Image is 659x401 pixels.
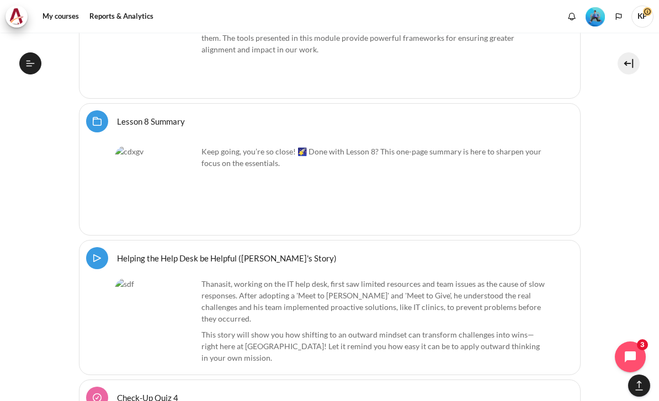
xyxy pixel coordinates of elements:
[628,375,650,397] button: [[backtotopbutton]]
[115,278,198,361] img: sdf
[115,329,545,363] p: This story will show you how shifting to an outward mindset can transform challenges into wins—ri...
[564,8,580,25] div: Show notification window with no new notifications
[201,147,541,168] span: Keep going, you’re so close! 🌠 Done with Lesson 8? This one-page summary is here to sharpen your ...
[581,6,609,26] a: Level #3
[9,8,24,25] img: Architeck
[631,6,653,28] a: User menu
[115,9,198,92] img: dfg
[586,6,605,26] div: Level #3
[115,278,545,324] p: Thanasit, working on the IT help desk, first saw limited resources and team issues as the cause o...
[631,6,653,28] span: KP
[610,8,627,25] button: Languages
[586,7,605,26] img: Level #3
[39,6,83,28] a: My courses
[117,116,185,126] a: Lesson 8 Summary
[6,6,33,28] a: Architeck Architeck
[86,6,157,28] a: Reports & Analytics
[115,146,198,228] img: cdxgv
[117,253,337,263] a: Helping the Help Desk be Helpful ([PERSON_NAME]'s Story)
